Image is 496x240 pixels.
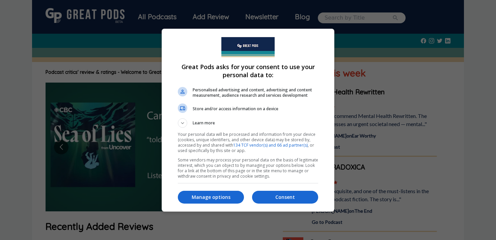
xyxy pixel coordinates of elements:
p: Your personal data will be processed and information from your device (cookies, unique identifier... [178,132,318,153]
span: Store and/or access information on a device [193,106,318,112]
button: Learn more [178,118,318,128]
p: Consent [252,194,318,201]
button: Consent [252,191,318,204]
p: Some vendors may process your personal data on the basis of legitimate interest, which you can ob... [178,157,318,179]
p: Manage options [178,194,244,201]
span: Personalised advertising and content, advertising and content measurement, audience research and ... [193,87,318,98]
img: Welcome to Great Pods [221,37,275,57]
h1: Great Pods asks for your consent to use your personal data to: [178,63,318,79]
a: 134 TCF vendor(s) and 66 ad partner(s) [233,142,308,148]
div: Great Pods asks for your consent to use your personal data to: [162,29,334,212]
button: Manage options [178,191,244,204]
span: Learn more [193,120,215,128]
